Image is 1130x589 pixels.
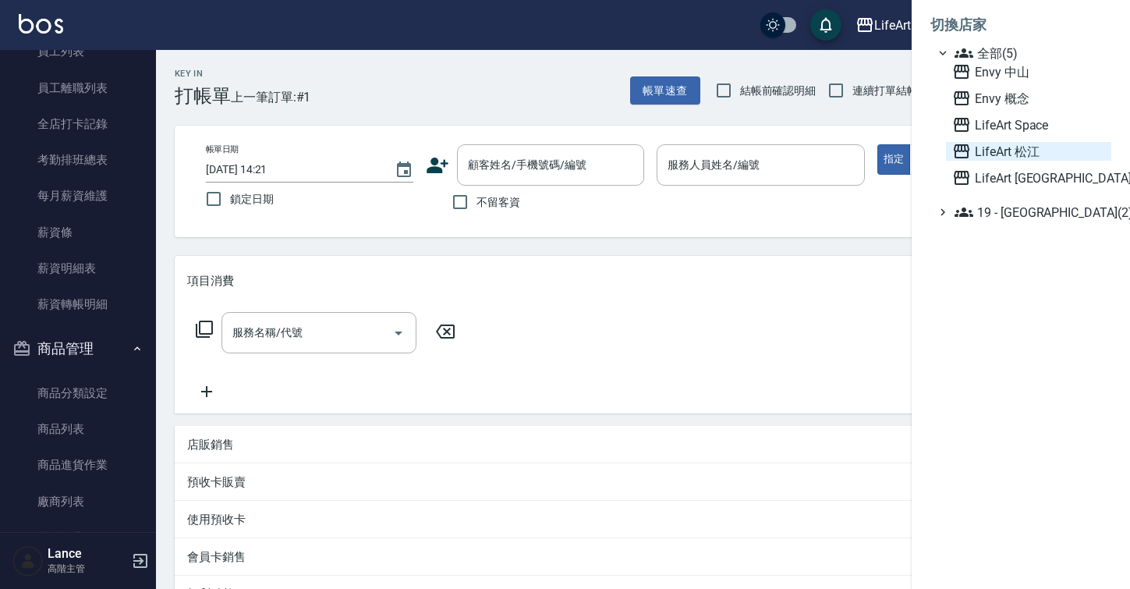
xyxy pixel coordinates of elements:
span: LifeArt 松江 [952,142,1105,161]
span: LifeArt Space [952,115,1105,134]
span: LifeArt [GEOGRAPHIC_DATA] [952,169,1105,187]
span: Envy 中山 [952,62,1105,81]
li: 切換店家 [930,6,1111,44]
span: 19 - [GEOGRAPHIC_DATA](2) [955,203,1105,222]
span: Envy 概念 [952,89,1105,108]
span: 全部(5) [955,44,1105,62]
